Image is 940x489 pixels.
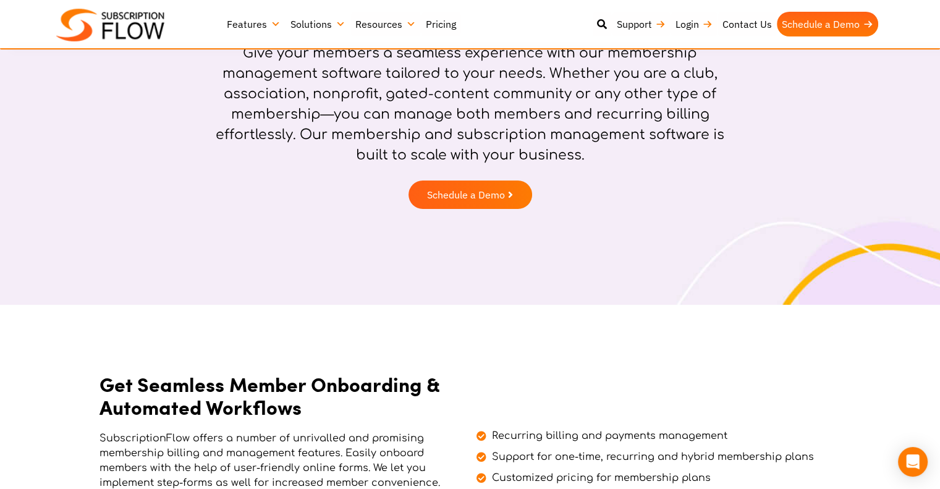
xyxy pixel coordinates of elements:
span: Customized pricing for membership plans [489,470,711,485]
a: Contact Us [718,12,777,36]
a: Solutions [286,12,350,36]
a: Features [222,12,286,36]
a: Support [612,12,671,36]
h2: Get Seamless Member Onboarding & Automated Workflows [100,373,446,419]
div: Open Intercom Messenger [898,447,928,477]
a: Resources [350,12,421,36]
img: Subscriptionflow [56,9,164,41]
span: Schedule a Demo [427,190,505,200]
a: Schedule a Demo [409,181,532,209]
a: Pricing [421,12,461,36]
a: Login [671,12,718,36]
span: Recurring billing and payments management [489,428,727,443]
span: Support for one-time, recurring and hybrid membership plans [489,449,814,464]
p: Give your members a seamless experience with our membership management software tailored to your ... [214,43,727,166]
a: Schedule a Demo [777,12,878,36]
